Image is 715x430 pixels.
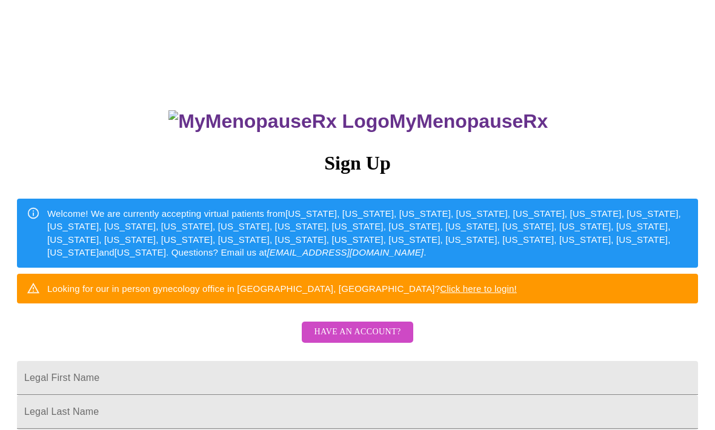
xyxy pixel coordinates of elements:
[47,202,688,264] div: Welcome! We are currently accepting virtual patients from [US_STATE], [US_STATE], [US_STATE], [US...
[168,110,389,133] img: MyMenopauseRx Logo
[47,277,517,300] div: Looking for our in person gynecology office in [GEOGRAPHIC_DATA], [GEOGRAPHIC_DATA]?
[19,110,699,133] h3: MyMenopauseRx
[267,247,424,257] em: [EMAIL_ADDRESS][DOMAIN_NAME]
[299,335,416,345] a: Have an account?
[314,325,401,340] span: Have an account?
[17,152,698,174] h3: Sign Up
[440,283,517,294] a: Click here to login!
[302,322,413,343] button: Have an account?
